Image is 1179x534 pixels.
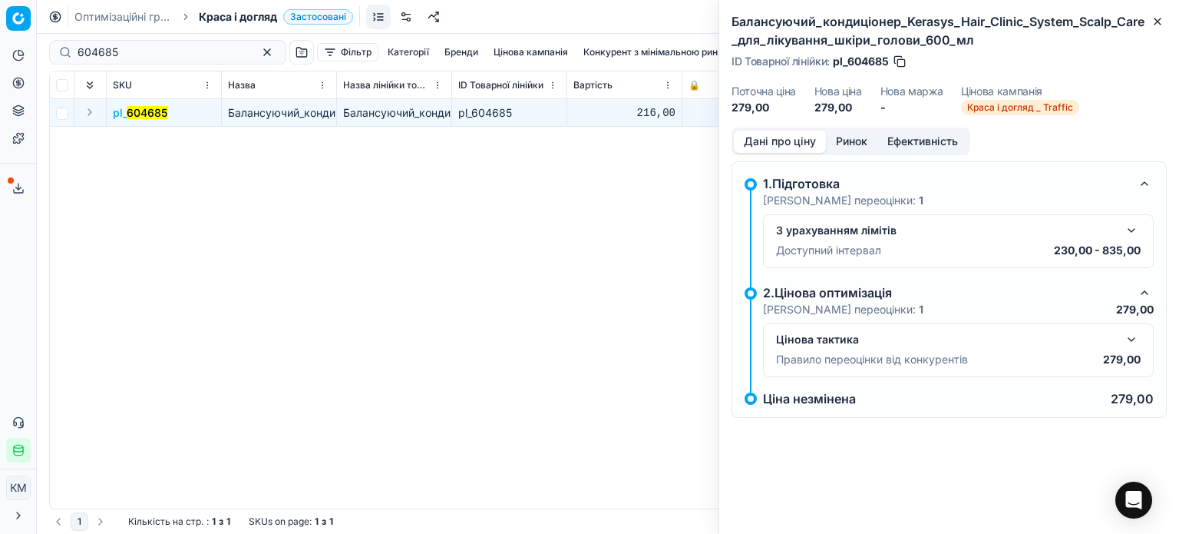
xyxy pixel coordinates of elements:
span: pl_604685 [833,54,889,69]
button: Expand all [81,76,99,95]
button: Expand [81,103,99,121]
mark: 604685 [127,106,167,119]
button: Категорії [381,43,435,61]
span: КM [7,476,30,499]
span: Застосовані [283,9,353,25]
button: Go to previous page [49,512,68,531]
strong: з [219,516,223,528]
h2: Балансуючий_кондиціонер_Kerasys_Hair_Clinic_System_Scalp_Care_для_лікування_шкіри_голови_600_мл [732,12,1167,49]
div: Цінова тактика [776,332,1116,347]
button: Go to next page [91,512,110,531]
span: SKUs on page : [249,516,312,528]
p: [PERSON_NAME] переоцінки: [763,302,923,317]
p: [PERSON_NAME] переоцінки: [763,193,923,208]
button: Ефективність [877,131,968,153]
dt: Поточна ціна [732,86,796,97]
button: Конкурент з мінімальною ринковою ціною [577,43,781,61]
div: 216,00 [573,105,675,121]
dt: Цінова кампанія [961,86,1079,97]
p: Правило переоцінки від конкурентів [776,352,968,367]
button: КM [6,476,31,500]
div: 1.Підготовка [763,174,1129,193]
nav: breadcrumb [74,9,353,25]
nav: pagination [49,512,110,531]
strong: 1 [329,516,333,528]
button: Фільтр [317,43,378,61]
div: : [128,516,230,528]
button: Ринок [826,131,877,153]
p: Ціна незмінена [763,393,856,405]
p: 279,00 [1116,302,1154,317]
span: pl_ [113,105,167,121]
button: 1 [71,512,88,531]
span: Назва лінійки товарів [343,79,430,91]
dd: - [880,100,943,115]
span: Назва [228,79,256,91]
strong: 1 [212,516,216,528]
a: Оптимізаційні групи [74,9,173,25]
div: pl_604685 [458,105,560,121]
strong: 1 [919,303,923,316]
div: З урахуванням лімітів [776,223,1116,238]
span: ID Товарної лінійки : [732,56,830,67]
strong: з [322,516,326,528]
span: Балансуючий_кондиціонер_Kerasys_Hair_Clinic_System_Scalp_Care_для_лікування_шкіри_голови_600_мл [228,106,770,119]
span: Краса і доглядЗастосовані [199,9,353,25]
span: Краса і догляд _ Traffic [961,100,1079,115]
strong: 1 [226,516,230,528]
div: Балансуючий_кондиціонер_Kerasys_Hair_Clinic_System_Scalp_Care_для_лікування_шкіри_голови_600_мл [343,105,445,121]
div: Open Intercom Messenger [1115,482,1152,519]
dd: 279,00 [732,100,796,115]
span: Краса і догляд [199,9,277,25]
button: Дані про ціну [734,131,826,153]
dd: 279,00 [814,100,862,115]
span: SKU [113,79,132,91]
strong: 1 [315,516,319,528]
button: Цінова кампанія [487,43,574,61]
input: Пошук по SKU або назві [78,45,246,60]
button: Бренди [438,43,484,61]
div: 2.Цінова оптимізація [763,284,1129,302]
p: Доступний інтервал [776,243,881,258]
span: Вартість [573,79,613,91]
strong: 1 [919,194,923,207]
button: pl_604685 [113,105,167,121]
span: ID Товарної лінійки [458,79,543,91]
p: 230,00 - 835,00 [1054,243,1141,258]
p: 279,00 [1103,352,1141,367]
span: Кількість на стр. [128,516,203,528]
span: 🔒 [689,79,700,91]
p: 279,00 [1111,393,1154,405]
dt: Нова ціна [814,86,862,97]
dt: Нова маржа [880,86,943,97]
